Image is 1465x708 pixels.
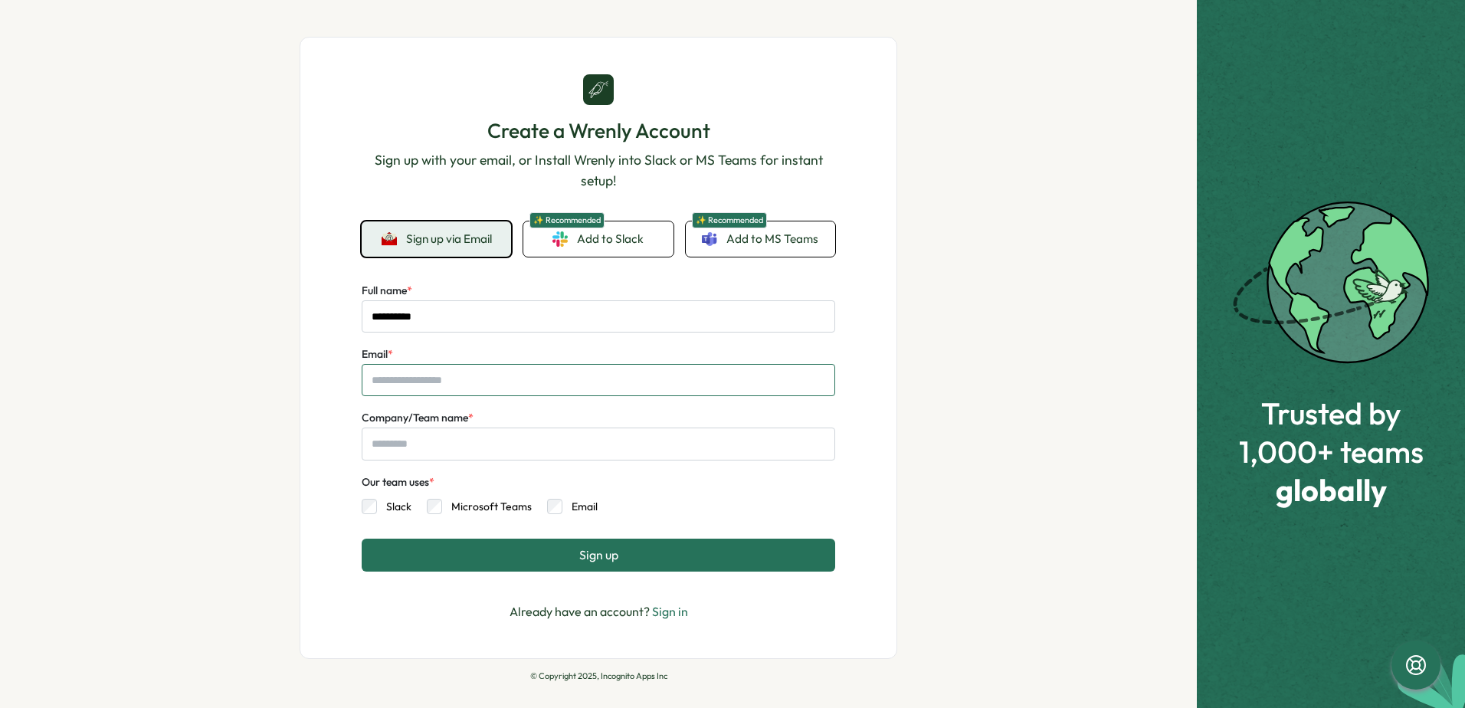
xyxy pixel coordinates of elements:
[562,499,598,514] label: Email
[726,231,818,247] span: Add to MS Teams
[362,539,835,571] button: Sign up
[362,283,412,300] label: Full name
[686,221,835,257] a: ✨ RecommendedAdd to MS Teams
[406,232,492,246] span: Sign up via Email
[300,671,897,681] p: © Copyright 2025, Incognito Apps Inc
[523,221,673,257] a: ✨ RecommendedAdd to Slack
[362,410,474,427] label: Company/Team name
[529,212,605,228] span: ✨ Recommended
[577,231,644,247] span: Add to Slack
[362,346,393,363] label: Email
[1239,434,1424,468] span: 1,000+ teams
[377,499,411,514] label: Slack
[1239,396,1424,430] span: Trusted by
[362,117,835,144] h1: Create a Wrenly Account
[362,150,835,191] p: Sign up with your email, or Install Wrenly into Slack or MS Teams for instant setup!
[652,604,688,619] a: Sign in
[1239,473,1424,506] span: globally
[692,212,767,228] span: ✨ Recommended
[579,548,618,562] span: Sign up
[362,221,511,257] button: Sign up via Email
[510,602,688,621] p: Already have an account?
[362,474,434,491] div: Our team uses
[442,499,532,514] label: Microsoft Teams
